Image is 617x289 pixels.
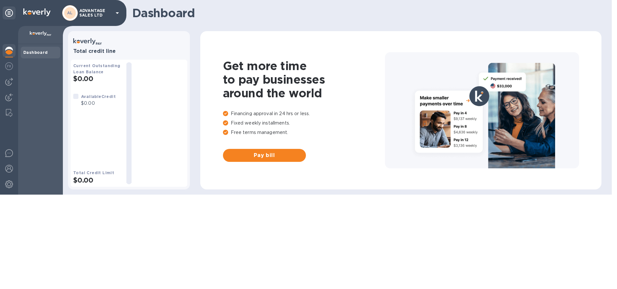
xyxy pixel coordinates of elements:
[223,110,385,117] p: Financing approval in 24 hrs or less.
[228,151,301,159] span: Pay bill
[3,6,16,19] div: Unpin categories
[73,176,121,184] h2: $0.00
[5,62,13,70] img: Foreign exchange
[79,8,112,18] p: ADVANTAGE SALES LTD
[67,10,73,15] b: AL
[23,50,48,55] b: Dashboard
[223,59,385,100] h1: Get more time to pay businesses around the world
[73,48,185,54] h3: Total credit line
[73,170,114,175] b: Total Credit Limit
[81,94,116,99] b: Available Credit
[73,75,121,83] h2: $0.00
[223,149,306,162] button: Pay bill
[223,129,385,136] p: Free terms management.
[81,100,116,107] p: $0.00
[132,6,598,20] h1: Dashboard
[223,120,385,126] p: Fixed weekly installments.
[23,8,51,16] img: Logo
[73,63,121,74] b: Current Outstanding Loan Balance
